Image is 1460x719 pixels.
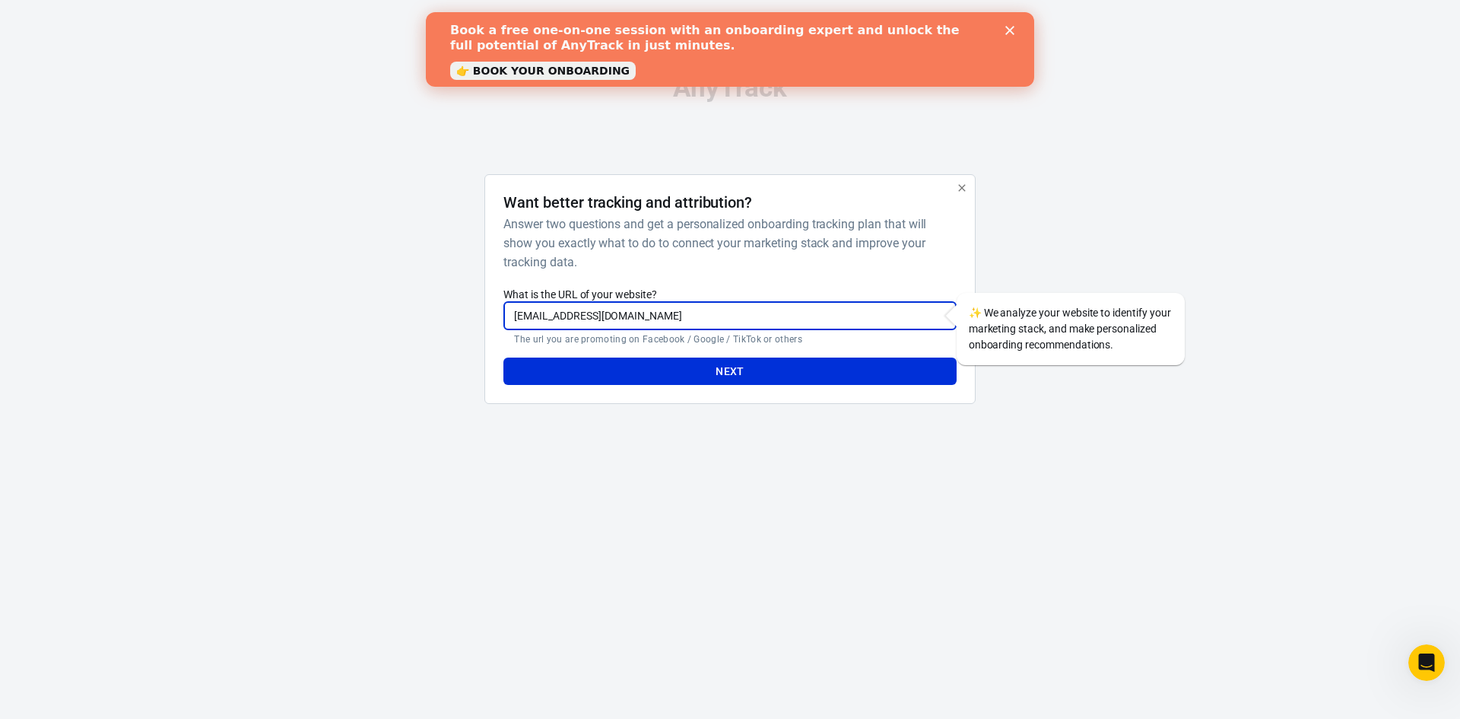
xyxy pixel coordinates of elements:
div: Close [579,14,595,23]
label: What is the URL of your website? [503,287,956,302]
iframe: Intercom live chat banner [426,12,1034,87]
span: sparkles [969,307,982,319]
iframe: Intercom live chat [1408,644,1445,681]
h4: Want better tracking and attribution? [503,193,752,212]
h6: Answer two questions and get a personalized onboarding tracking plan that will show you exactly w... [503,215,950,272]
button: Next [503,358,956,386]
input: https://yourwebsite.com/landing-page [503,302,956,330]
div: AnyTrack [350,75,1110,101]
div: We analyze your website to identify your marketing stack, and make personalized onboarding recomm... [957,293,1185,365]
p: The url you are promoting on Facebook / Google / TikTok or others [514,333,945,345]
